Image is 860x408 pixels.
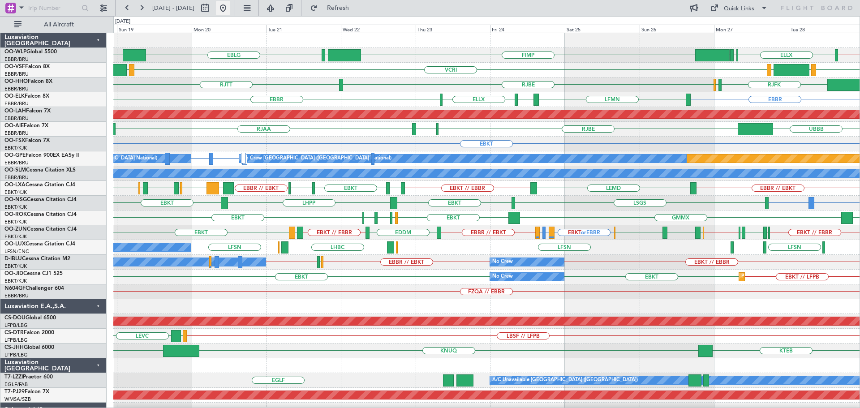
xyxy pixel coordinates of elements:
span: Refresh [319,5,357,11]
a: OO-JIDCessna CJ1 525 [4,271,63,276]
a: EBBR/BRU [4,56,29,63]
a: EBKT/KJK [4,219,27,225]
input: Trip Number [27,1,79,15]
a: OO-ROKCessna Citation CJ4 [4,212,77,217]
span: T7-LZZI [4,374,23,380]
a: OO-AIEFalcon 7X [4,123,48,129]
a: EBBR/BRU [4,130,29,137]
div: Mon 20 [192,25,267,33]
div: [DATE] [115,18,130,26]
a: D-IBLUCessna Citation M2 [4,256,70,262]
a: EBBR/BRU [4,174,29,181]
a: OO-GPEFalcon 900EX EASy II [4,153,79,158]
button: Quick Links [706,1,772,15]
a: EBKT/KJK [4,145,27,151]
div: Thu 23 [416,25,490,33]
span: [DATE] - [DATE] [152,4,194,12]
button: Refresh [306,1,360,15]
a: LFSN/ENC [4,248,29,255]
div: No Crew [492,270,513,283]
button: All Aircraft [10,17,97,32]
a: OO-SLMCessna Citation XLS [4,167,76,173]
span: OO-LXA [4,182,26,188]
span: OO-GPE [4,153,26,158]
a: WMSA/SZB [4,396,31,403]
a: OO-ELKFalcon 8X [4,94,49,99]
a: CS-DOUGlobal 6500 [4,315,56,321]
span: OO-HHO [4,79,28,84]
a: LFPB/LBG [4,337,28,344]
div: Mon 27 [714,25,789,33]
a: EBKT/KJK [4,189,27,196]
a: EBBR/BRU [4,292,29,299]
a: EBBR/BRU [4,100,29,107]
a: EBKT/KJK [4,263,27,270]
span: T7-PJ29 [4,389,25,395]
span: OO-LAH [4,108,26,114]
div: Sun 26 [640,25,714,33]
a: OO-NSGCessna Citation CJ4 [4,197,77,202]
a: EBBR/BRU [4,71,29,77]
span: OO-ELK [4,94,25,99]
span: OO-ZUN [4,227,27,232]
span: N604GF [4,286,26,291]
a: EBBR/BRU [4,159,29,166]
div: No Crew [GEOGRAPHIC_DATA] ([GEOGRAPHIC_DATA] National) [241,152,391,165]
a: CS-JHHGlobal 6000 [4,345,54,350]
span: OO-FSX [4,138,25,143]
div: Sat 25 [565,25,640,33]
div: Tue 21 [266,25,341,33]
span: OO-VSF [4,64,25,69]
a: T7-LZZIPraetor 600 [4,374,53,380]
a: LFPB/LBG [4,322,28,329]
div: Wed 22 [341,25,416,33]
span: CS-DOU [4,315,26,321]
span: OO-WLP [4,49,26,55]
a: OO-LXACessna Citation CJ4 [4,182,75,188]
a: EBBR/BRU [4,86,29,92]
div: No Crew [492,255,513,269]
span: OO-JID [4,271,23,276]
span: OO-LUX [4,241,26,247]
a: EBKT/KJK [4,233,27,240]
div: Sun 19 [117,25,192,33]
span: CS-DTR [4,330,24,335]
span: CS-JHH [4,345,24,350]
a: EBKT/KJK [4,278,27,284]
a: N604GFChallenger 604 [4,286,64,291]
a: T7-PJ29Falcon 7X [4,389,49,395]
div: A/C Unavailable [GEOGRAPHIC_DATA] ([GEOGRAPHIC_DATA]) [492,374,638,387]
a: OO-VSFFalcon 8X [4,64,50,69]
span: D-IBLU [4,256,22,262]
span: All Aircraft [23,21,95,28]
div: Quick Links [724,4,754,13]
a: OO-LAHFalcon 7X [4,108,51,114]
a: OO-HHOFalcon 8X [4,79,52,84]
span: OO-SLM [4,167,26,173]
div: Planned Maint Kortrijk-[GEOGRAPHIC_DATA] [741,270,846,283]
a: EGLF/FAB [4,381,28,388]
span: OO-ROK [4,212,27,217]
span: OO-NSG [4,197,27,202]
a: OO-ZUNCessna Citation CJ4 [4,227,77,232]
a: EBKT/KJK [4,204,27,210]
a: CS-DTRFalcon 2000 [4,330,54,335]
a: OO-FSXFalcon 7X [4,138,50,143]
a: EBBR/BRU [4,115,29,122]
div: Fri 24 [490,25,565,33]
a: OO-LUXCessna Citation CJ4 [4,241,75,247]
span: OO-AIE [4,123,24,129]
a: OO-WLPGlobal 5500 [4,49,57,55]
a: LFPB/LBG [4,352,28,358]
